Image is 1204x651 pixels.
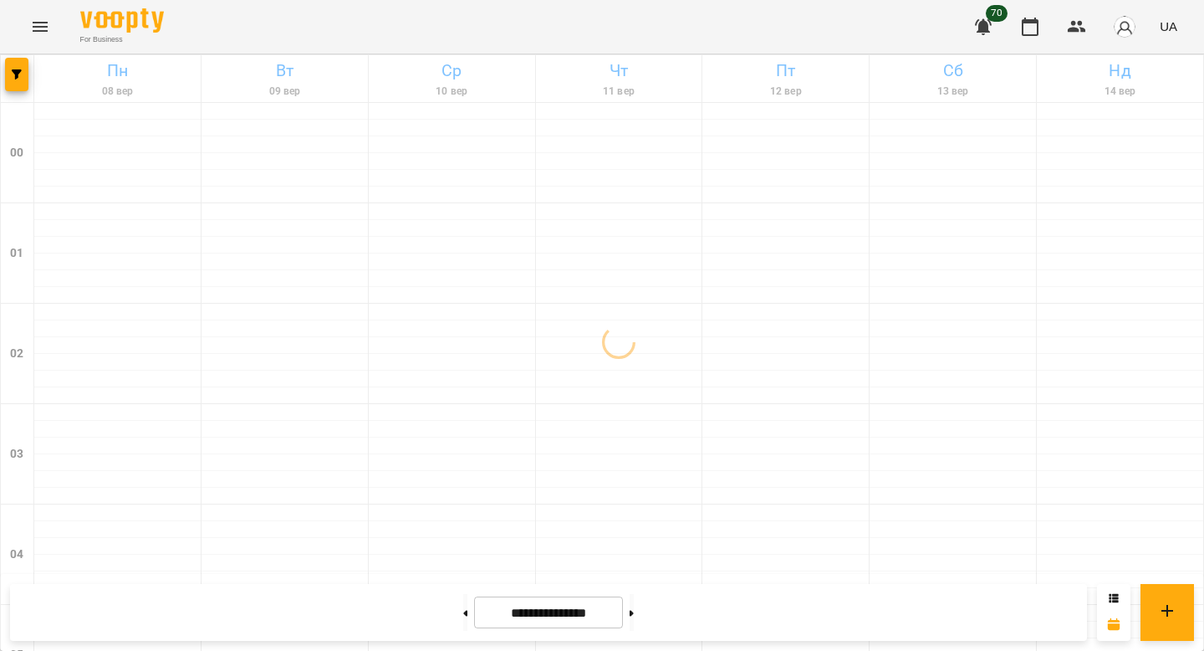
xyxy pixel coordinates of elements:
[705,84,866,100] h6: 12 вер
[80,34,164,45] span: For Business
[1039,84,1201,100] h6: 14 вер
[80,8,164,33] img: Voopty Logo
[10,445,23,464] h6: 03
[1113,15,1136,38] img: avatar_s.png
[872,84,1033,100] h6: 13 вер
[538,58,700,84] h6: Чт
[872,58,1033,84] h6: Сб
[37,84,198,100] h6: 08 вер
[1039,58,1201,84] h6: Нд
[204,58,365,84] h6: Вт
[1160,18,1177,35] span: UA
[1153,11,1184,42] button: UA
[10,144,23,162] h6: 00
[705,58,866,84] h6: Пт
[371,84,533,100] h6: 10 вер
[10,345,23,363] h6: 02
[538,84,700,100] h6: 11 вер
[371,58,533,84] h6: Ср
[986,5,1008,22] span: 70
[10,244,23,263] h6: 01
[20,7,60,47] button: Menu
[10,546,23,564] h6: 04
[37,58,198,84] h6: Пн
[204,84,365,100] h6: 09 вер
